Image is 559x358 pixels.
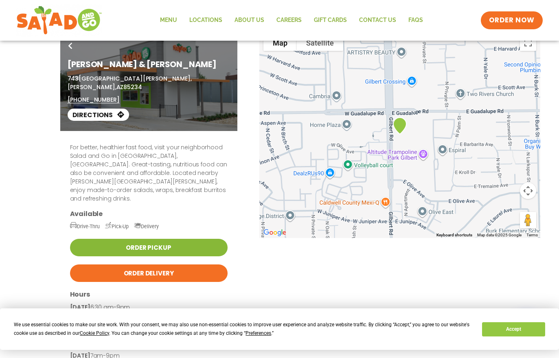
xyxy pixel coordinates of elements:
img: new-SAG-logo-768×292 [16,4,102,37]
span: [PERSON_NAME], [68,83,116,91]
span: Pick-Up [105,223,129,229]
p: 6:30 am-9pm [70,303,228,312]
a: Contact Us [353,11,402,30]
div: We use essential cookies to make our site work. With your consent, we may also use non-essential ... [14,321,472,338]
span: Cookie Policy [80,330,109,336]
a: FAQs [402,11,429,30]
span: Preferences [246,330,271,336]
a: Terms (opens in new tab) [526,233,538,237]
nav: Menu [154,11,429,30]
button: Accept [482,322,545,336]
a: Menu [154,11,183,30]
h1: [PERSON_NAME] & [PERSON_NAME] [68,58,230,70]
a: Locations [183,11,228,30]
span: 85234 [123,83,142,91]
h3: Available [70,210,228,218]
span: Delivery [134,223,159,229]
p: For better, healthier fast food, visit your neighborhood Salad and Go in [GEOGRAPHIC_DATA], [GEOG... [70,143,228,203]
h3: Hours [70,290,228,299]
span: 743 [68,74,79,83]
span: Drive-Thru [70,223,100,229]
a: ORDER NOW [481,11,543,29]
span: ORDER NOW [489,15,535,25]
span: [GEOGRAPHIC_DATA][PERSON_NAME], [79,74,192,83]
a: Directions [68,109,129,121]
button: Drag Pegman onto the map to open Street View [520,212,536,228]
span: AZ [116,83,124,91]
a: [PHONE_NUMBER] [68,96,120,104]
a: Order Delivery [70,264,228,282]
button: Map camera controls [520,183,536,199]
a: About Us [228,11,270,30]
a: Careers [270,11,308,30]
a: GIFT CARDS [308,11,353,30]
strong: [DATE] [70,303,90,311]
a: Order Pickup [70,239,228,256]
